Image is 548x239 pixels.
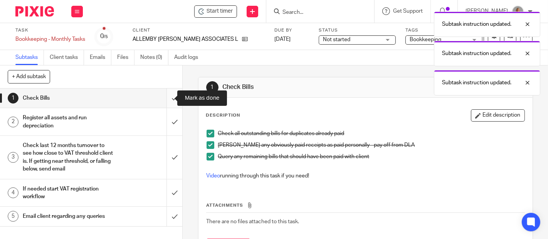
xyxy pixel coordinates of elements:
label: Task [15,27,85,33]
div: 1 [206,81,219,94]
p: Subtask instruction updated. [442,79,511,87]
h1: If needed start VAT registration workflow [23,183,114,203]
div: 0 [100,32,108,41]
a: Files [117,50,134,65]
h1: Register all assets and run depreciation [23,112,114,132]
a: Client tasks [50,50,84,65]
button: + Add subtask [8,70,50,83]
span: There are no files attached to this task. [207,219,299,224]
p: Query any remaining bills that should have been paid with client [218,153,524,160]
img: fd10cc094e9b0-100.png [512,5,524,18]
p: Check all outstanding bills for duplicates already paid [218,130,524,137]
div: 3 [8,152,18,163]
a: Emails [90,50,111,65]
a: Video [207,173,220,179]
div: 2 [8,117,18,127]
h1: Check last 12 months turnover to see how close to VAT threshold client is. If getting near thresh... [23,140,114,175]
div: ALLEMBY HUNT ASSOCIATES LIMITED - Bookkeeping - Monthly Tasks [194,5,237,18]
p: [PERSON_NAME] any obviously paid receipts as paid personally - pay off from DLA [218,141,524,149]
h1: Check Bills [222,83,382,91]
div: 5 [8,211,18,222]
a: Audit logs [174,50,204,65]
div: 4 [8,187,18,198]
h1: Email client regarding any queries [23,211,114,222]
span: Attachments [207,203,244,207]
h1: Check Bills [23,92,114,104]
span: Start timer [207,7,233,15]
div: Bookkeeping - Monthly Tasks [15,35,85,43]
p: ALLEMBY [PERSON_NAME] ASSOCIATES LIMITED [133,35,238,43]
label: Client [133,27,265,33]
p: Subtask instruction updated. [442,20,511,28]
p: Subtask instruction updated. [442,50,511,57]
img: Pixie [15,6,54,17]
div: 1 [8,93,18,104]
a: Subtasks [15,50,44,65]
button: Edit description [471,109,525,122]
a: Notes (0) [140,50,168,65]
small: /5 [104,35,108,39]
p: Description [206,112,240,119]
p: running through this task if you need! [207,172,524,180]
